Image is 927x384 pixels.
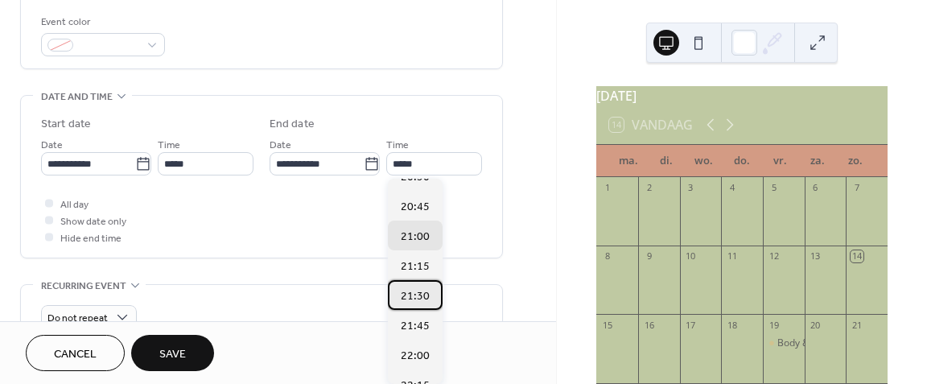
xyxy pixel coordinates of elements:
div: Body & mind [763,337,805,350]
button: Save [131,335,214,371]
span: Save [159,346,186,363]
div: 9 [643,250,655,262]
div: 10 [685,250,697,262]
div: 6 [810,182,822,194]
div: Body & mind [777,337,834,350]
div: di. [647,145,685,177]
span: Time [158,137,180,154]
div: 19 [768,319,780,331]
div: 17 [685,319,697,331]
div: Event color [41,14,162,31]
div: 7 [851,182,863,194]
span: Date and time [41,89,113,105]
div: 2 [643,182,655,194]
div: ma. [609,145,647,177]
span: Date [270,137,291,154]
button: Cancel [26,335,125,371]
div: 16 [643,319,655,331]
div: 18 [726,319,738,331]
span: Time [386,137,409,154]
div: 20 [810,319,822,331]
span: Date [41,137,63,154]
div: 21 [851,319,863,331]
div: 4 [726,182,738,194]
span: 22:00 [401,347,430,364]
div: [DATE] [596,86,888,105]
span: Do not repeat [47,309,108,328]
div: 14 [851,250,863,262]
span: Show date only [60,213,126,230]
div: End date [270,116,315,133]
div: 11 [726,250,738,262]
div: zo. [837,145,875,177]
span: Recurring event [41,278,126,295]
span: 21:00 [401,228,430,245]
span: 20:45 [401,198,430,215]
div: 8 [601,250,613,262]
div: 13 [810,250,822,262]
span: 21:30 [401,287,430,304]
div: 12 [768,250,780,262]
div: vr. [761,145,799,177]
div: do. [723,145,761,177]
div: Start date [41,116,91,133]
div: 15 [601,319,613,331]
div: za. [799,145,837,177]
span: Cancel [54,346,97,363]
div: 3 [685,182,697,194]
span: 21:45 [401,317,430,334]
div: 5 [768,182,780,194]
span: 21:15 [401,258,430,275]
span: Hide end time [60,230,122,247]
div: 1 [601,182,613,194]
span: All day [60,196,89,213]
div: wo. [685,145,723,177]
